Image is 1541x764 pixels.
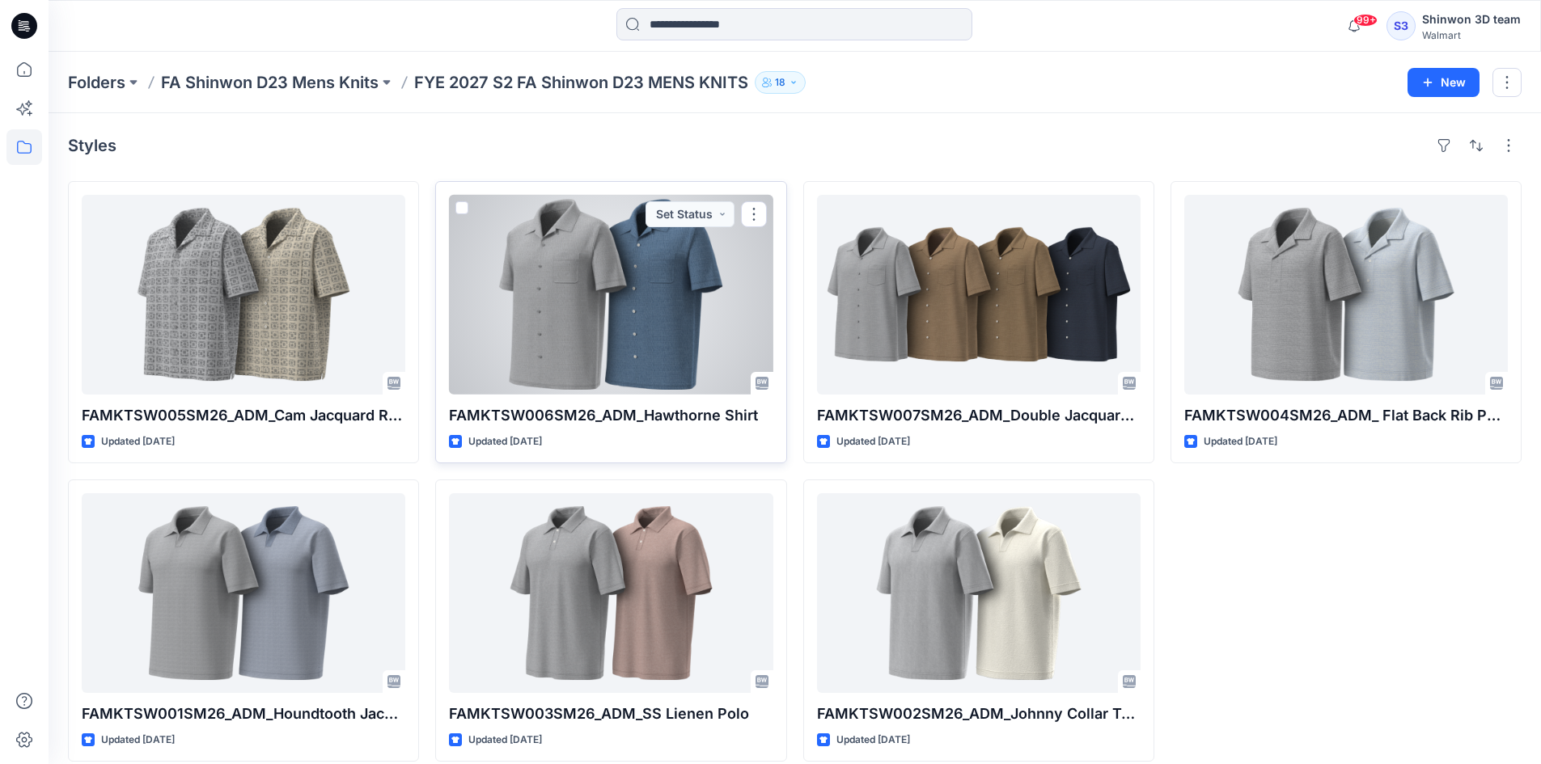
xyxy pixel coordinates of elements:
button: New [1408,68,1480,97]
div: S3 [1386,11,1416,40]
p: Updated [DATE] [468,732,542,749]
a: FAMKTSW001SM26_ADM_Houndtooth Jacquard Johnny Collar Polo [82,493,405,693]
p: FAMKTSW002SM26_ADM_Johnny Collar Textured Polo [817,703,1141,725]
p: FYE 2027 S2 FA Shinwon D23 MENS KNITS [414,71,748,94]
button: 18 [755,71,806,94]
a: FAMKTSW002SM26_ADM_Johnny Collar Textured Polo [817,493,1141,693]
p: FAMKTSW007SM26_ADM_Double Jacquard Camp Shirt [817,404,1141,427]
a: FAMKTSW003SM26_ADM_SS Lienen Polo [449,493,773,693]
p: FAMKTSW006SM26_ADM_Hawthorne Shirt [449,404,773,427]
p: FAMKTSW005SM26_ADM_Cam Jacquard Resort Shirt [82,404,405,427]
p: FAMKTSW001SM26_ADM_Houndtooth Jacquard [PERSON_NAME] Polo [82,703,405,725]
a: FAMKTSW005SM26_ADM_Cam Jacquard Resort Shirt [82,195,405,395]
a: Folders [68,71,125,94]
h4: Styles [68,136,116,155]
p: 18 [775,74,785,91]
a: FAMKTSW007SM26_ADM_Double Jacquard Camp Shirt [817,195,1141,395]
div: Shinwon 3D team [1422,10,1521,29]
a: FAMKTSW004SM26_ADM_ Flat Back Rib Polo Shirt [1184,195,1508,395]
p: Updated [DATE] [836,433,910,450]
span: 99+ [1353,14,1378,27]
p: FAMKTSW004SM26_ADM_ Flat Back Rib Polo Shirt [1184,404,1508,427]
p: FAMKTSW003SM26_ADM_SS Lienen Polo [449,703,773,725]
p: Updated [DATE] [468,433,542,450]
div: Walmart [1422,29,1521,41]
p: Updated [DATE] [101,732,175,749]
p: Updated [DATE] [101,433,175,450]
p: Updated [DATE] [836,732,910,749]
p: Updated [DATE] [1204,433,1277,450]
a: FAMKTSW006SM26_ADM_Hawthorne Shirt [449,195,773,395]
a: FA Shinwon D23 Mens Knits [161,71,379,94]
